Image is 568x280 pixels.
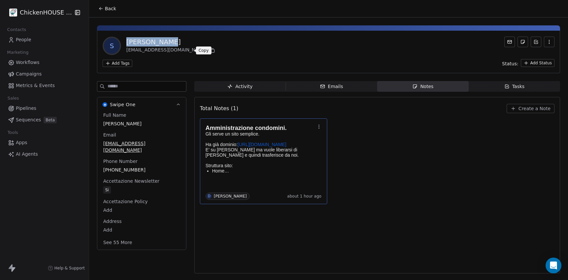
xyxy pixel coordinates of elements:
[5,137,83,148] a: Apps
[16,82,55,89] span: Metrics & Events
[5,69,83,79] a: Campaigns
[104,38,120,54] span: S
[5,149,83,160] a: AI Agents
[97,112,186,250] div: Swipe OneSwipe One
[97,97,186,112] button: Swipe OneSwipe One
[5,128,21,138] span: Tools
[16,71,42,78] span: Campaigns
[103,102,107,107] img: Swipe One
[74,39,110,43] div: Keyword (traffico)
[5,34,83,45] a: People
[214,194,247,199] div: [PERSON_NAME]
[5,93,22,103] span: Sales
[16,151,38,158] span: AI Agents
[102,218,123,225] span: Address
[103,167,180,173] span: [PHONE_NUMBER]
[16,36,31,43] span: People
[5,114,83,125] a: SequencesBeta
[99,236,136,248] button: See 55 More
[5,80,83,91] a: Metrics & Events
[521,59,554,67] button: Add Status
[5,57,83,68] a: Workflows
[5,103,83,114] a: Pipelines
[320,83,343,90] div: Emails
[126,37,216,47] div: [PERSON_NAME]
[546,258,561,273] div: Open Intercom Messenger
[287,194,322,199] span: about 1 hour ago
[105,5,116,12] span: Back
[48,265,85,271] a: Help & Support
[16,59,40,66] span: Workflows
[9,9,17,16] img: 4.jpg
[199,48,209,53] p: Copy
[18,11,32,16] div: v 4.0.25
[102,132,117,138] span: Email
[16,139,27,146] span: Apps
[20,8,73,17] span: ChickenHOUSE snc
[200,105,238,112] span: Total Notes (1)
[205,131,315,168] p: Gli serve un sito semplice. Ha già dominio: E’ su [PERSON_NAME] ma vuole liberarsi di [PERSON_NAM...
[212,168,315,173] p: Home
[16,116,41,123] span: Sequences
[4,47,31,57] span: Marketing
[102,112,128,118] span: Full Name
[54,265,85,271] span: Help & Support
[103,60,132,67] button: Add Tags
[102,198,149,205] span: Accettazione Policy
[103,207,180,213] span: Add
[4,25,29,35] span: Contacts
[102,178,161,184] span: Accettazione Newsletter
[11,11,16,16] img: logo_orange.svg
[208,194,210,199] div: D
[519,105,551,112] span: Create a Note
[504,83,525,90] div: Tasks
[102,158,139,165] span: Phone Number
[27,38,33,44] img: tab_domain_overview_orange.svg
[227,83,252,90] div: Activity
[16,105,36,112] span: Pipelines
[103,140,180,153] span: [EMAIL_ADDRESS][DOMAIN_NAME]
[11,17,16,22] img: website_grey.svg
[35,39,50,43] div: Dominio
[94,3,120,15] button: Back
[126,47,216,54] div: [EMAIL_ADDRESS][DOMAIN_NAME]
[44,117,57,123] span: Beta
[66,38,72,44] img: tab_keywords_by_traffic_grey.svg
[507,104,554,113] button: Create a Note
[205,125,315,131] h1: Amministrazione condomini.
[110,101,136,108] span: Swipe One
[103,120,180,127] span: [PERSON_NAME]
[502,60,518,67] span: Status:
[8,7,70,18] button: ChickenHOUSE snc
[237,142,286,147] a: [URL][DOMAIN_NAME]
[17,17,74,22] div: Dominio: [DOMAIN_NAME]
[103,227,180,233] span: Add
[105,187,109,193] div: Si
